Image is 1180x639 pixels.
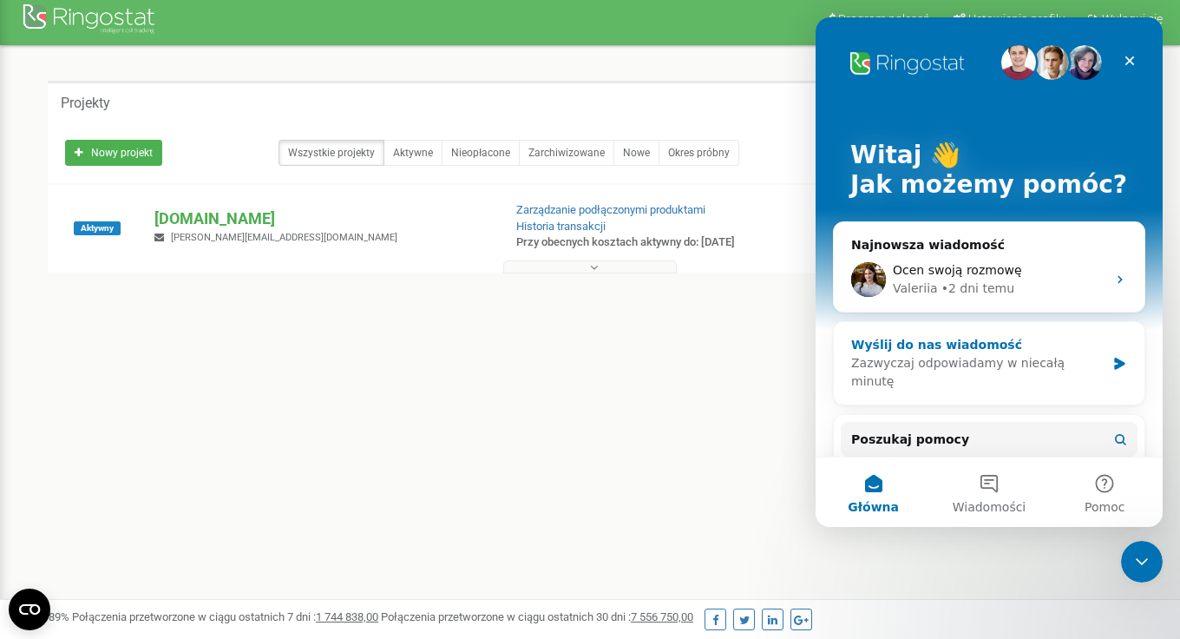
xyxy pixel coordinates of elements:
a: Okres próbny [659,140,739,166]
p: [DOMAIN_NAME] [154,208,487,230]
a: Nowe [613,140,659,166]
span: Wyloguj się [1102,12,1163,26]
span: Połączenia przetworzone w ciągu ostatnich 30 dni : [381,610,693,623]
span: Ustawienia profilu [968,12,1065,26]
p: Przy obecnych kosztach aktywny do: [DATE] [516,234,759,251]
a: Wszystkie projekty [279,140,384,166]
a: Historia transakcji [516,220,606,233]
u: 7 556 750,00 [631,610,693,623]
a: Zarchiwizowane [519,140,614,166]
button: Open CMP widget [9,589,50,630]
span: Program poleceń [838,12,930,26]
iframe: Intercom live chat [816,17,1163,527]
span: Aktywny [74,221,121,235]
a: Nieopłacone [442,140,520,166]
a: Aktywne [383,140,442,166]
h5: Projekty [61,96,110,111]
iframe: Intercom live chat [1121,541,1163,583]
span: Połączenia przetworzone w ciągu ostatnich 7 dni : [72,610,378,623]
a: Nowy projekt [65,140,162,166]
span: [PERSON_NAME][EMAIL_ADDRESS][DOMAIN_NAME] [171,232,397,243]
u: 1 744 838,00 [316,610,378,623]
a: Zarządzanie podłączonymi produktami [516,203,705,216]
